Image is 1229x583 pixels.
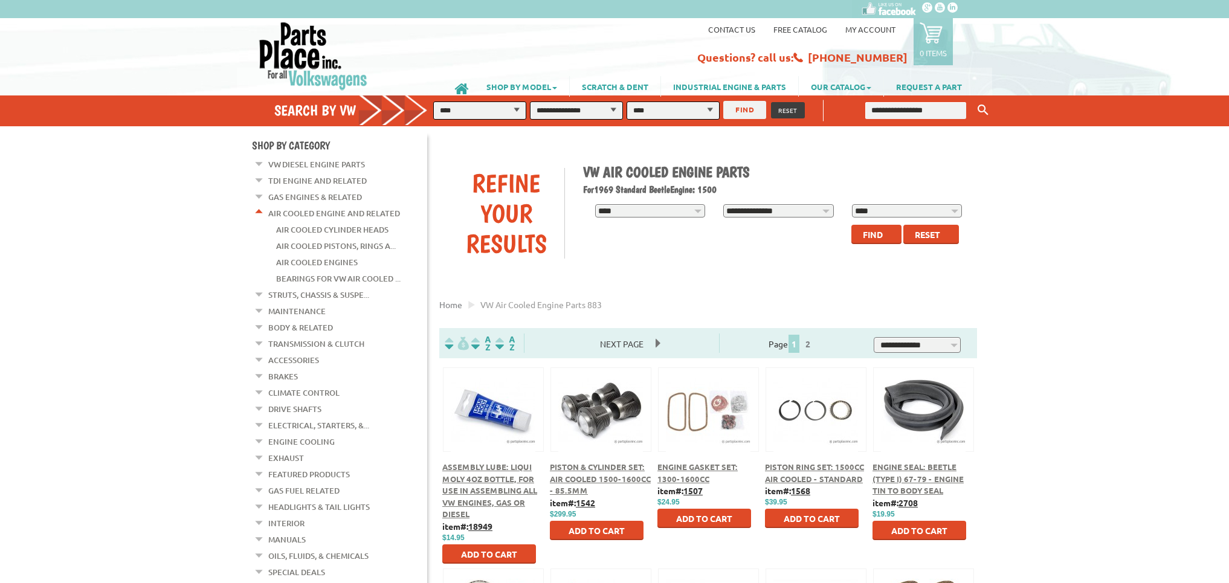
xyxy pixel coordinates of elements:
span: For [583,184,594,195]
button: Add to Cart [765,509,859,528]
a: Next Page [588,338,656,349]
a: Engine Seal: Beetle (Type I) 67-79 - Engine Tin to Body Seal [873,462,964,495]
span: $19.95 [873,510,895,518]
h4: Search by VW [274,101,440,119]
a: Manuals [268,532,306,547]
button: FIND [723,101,766,119]
a: Assembly Lube: Liqui Moly 4oz Bottle, for use in assembling all VW engines, Gas or Diesel [442,462,537,519]
u: 1542 [576,497,595,508]
b: item#: [550,497,595,508]
a: Accessories [268,352,319,368]
a: Special Deals [268,564,325,580]
a: SHOP BY MODEL [474,76,569,97]
span: Add to Cart [676,513,732,524]
img: filterpricelow.svg [445,337,469,350]
a: Air Cooled Pistons, Rings a... [276,238,396,254]
b: item#: [873,497,918,508]
a: Contact us [708,24,755,34]
button: Add to Cart [550,521,644,540]
img: Parts Place Inc! [258,21,369,91]
a: Engine Cooling [268,434,335,449]
a: Featured Products [268,466,350,482]
a: 2 [802,338,813,349]
span: Add to Cart [891,525,947,536]
a: Oils, Fluids, & Chemicals [268,548,369,564]
a: Brakes [268,369,298,384]
u: 2708 [898,497,918,508]
span: Engine: 1500 [670,184,717,195]
a: Air Cooled Cylinder Heads [276,222,389,237]
b: item#: [442,521,492,532]
span: Add to Cart [569,525,625,536]
a: Engine Gasket Set: 1300-1600cc [657,462,738,484]
h1: VW Air Cooled Engine Parts [583,163,969,181]
a: Struts, Chassis & Suspe... [268,287,369,303]
span: Add to Cart [461,549,517,559]
a: Transmission & Clutch [268,336,364,352]
a: Bearings for VW Air Cooled ... [276,271,401,286]
a: Piston Ring Set: 1500cc Air Cooled - Standard [765,462,864,484]
u: 18949 [468,521,492,532]
span: Reset [915,229,940,240]
a: REQUEST A PART [884,76,974,97]
span: 1 [789,335,799,353]
a: Exhaust [268,450,304,466]
a: Gas Fuel Related [268,483,340,498]
a: Piston & Cylinder Set: Air cooled 1500-1600cc - 85.5mm [550,462,651,495]
button: Keyword Search [974,100,992,120]
span: Find [863,229,883,240]
a: SCRATCH & DENT [570,76,660,97]
button: Add to Cart [657,509,751,528]
a: Maintenance [268,303,326,319]
a: Home [439,299,462,310]
span: Add to Cart [784,513,840,524]
img: Sort by Sales Rank [493,337,517,350]
button: Add to Cart [442,544,536,564]
span: VW air cooled engine parts 883 [480,299,602,310]
a: OUR CATALOG [799,76,883,97]
button: Add to Cart [873,521,966,540]
button: Find [851,225,902,244]
span: $24.95 [657,498,680,506]
button: RESET [771,102,805,118]
u: 1507 [683,485,703,496]
button: Reset [903,225,959,244]
span: $14.95 [442,533,465,542]
span: $299.95 [550,510,576,518]
h2: 1969 Standard Beetle [583,184,969,195]
a: TDI Engine and Related [268,173,367,188]
h4: Shop By Category [252,139,427,152]
img: Sort by Headline [469,337,493,350]
a: VW Diesel Engine Parts [268,156,365,172]
a: My Account [845,24,895,34]
a: 0 items [914,18,953,65]
p: 0 items [920,48,947,58]
a: Drive Shafts [268,401,321,417]
a: Air Cooled Engine and Related [268,205,400,221]
a: Headlights & Tail Lights [268,499,370,515]
a: Free Catalog [773,24,827,34]
a: Climate Control [268,385,340,401]
span: $39.95 [765,498,787,506]
span: Next Page [588,335,656,353]
a: Air Cooled Engines [276,254,358,270]
a: Gas Engines & Related [268,189,362,205]
a: Electrical, Starters, &... [268,417,369,433]
a: Body & Related [268,320,333,335]
span: RESET [778,106,798,115]
div: Refine Your Results [448,168,564,259]
b: item#: [765,485,810,496]
a: Interior [268,515,305,531]
a: INDUSTRIAL ENGINE & PARTS [661,76,798,97]
b: item#: [657,485,703,496]
div: Page [719,333,863,353]
u: 1568 [791,485,810,496]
